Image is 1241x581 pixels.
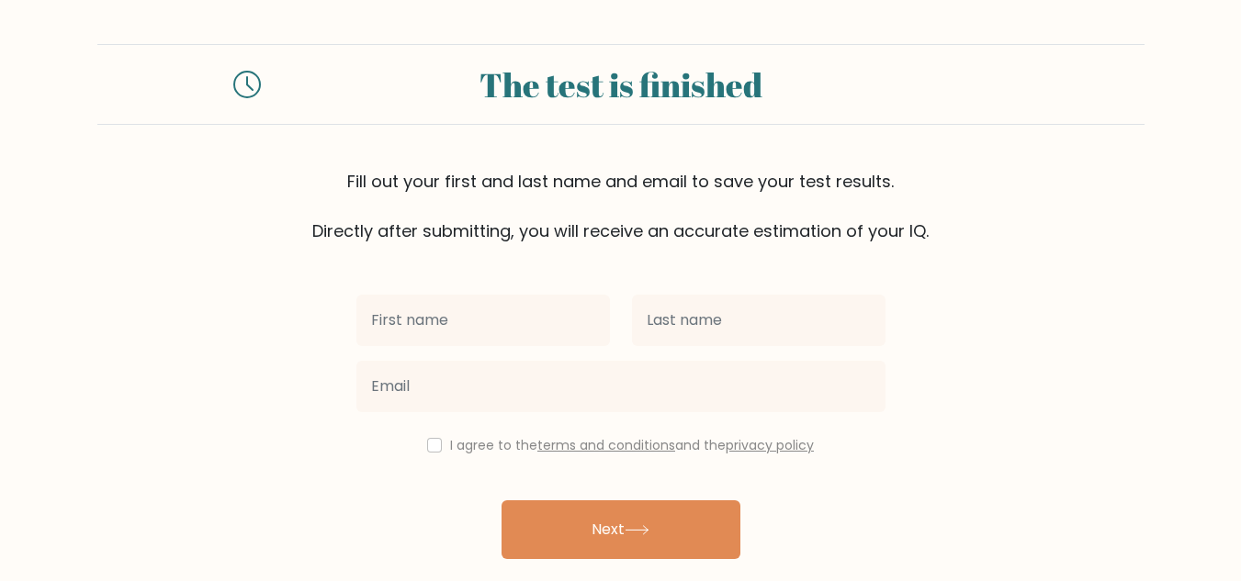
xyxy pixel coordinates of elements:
[97,169,1145,243] div: Fill out your first and last name and email to save your test results. Directly after submitting,...
[726,436,814,454] a: privacy policy
[537,436,675,454] a: terms and conditions
[632,295,886,346] input: Last name
[502,500,740,559] button: Next
[283,60,959,109] div: The test is finished
[356,361,886,412] input: Email
[356,295,610,346] input: First name
[450,436,814,454] label: I agree to the and the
